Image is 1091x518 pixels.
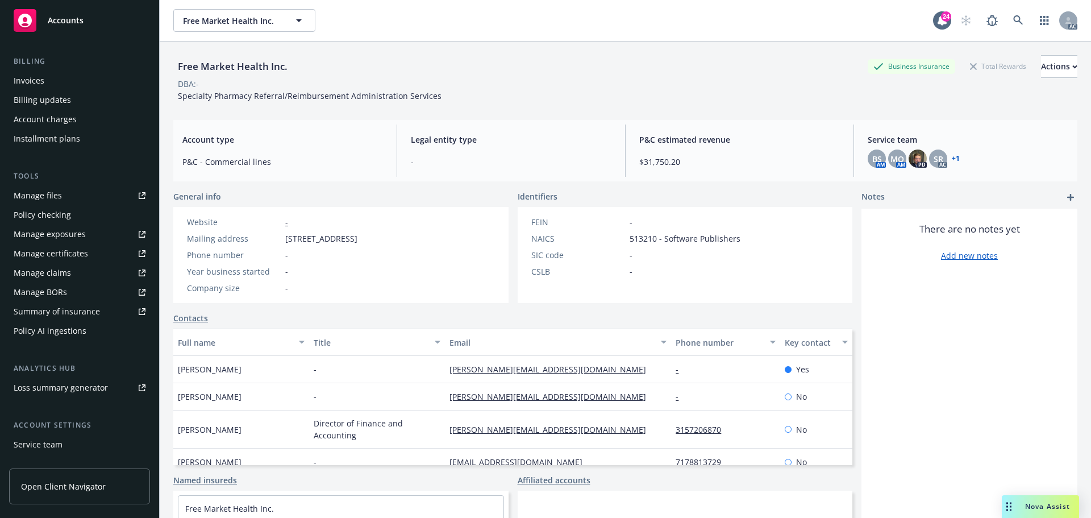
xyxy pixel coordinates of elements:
a: Installment plans [9,130,150,148]
span: - [411,156,611,168]
a: Manage certificates [9,245,150,263]
div: Manage BORs [14,283,67,301]
span: Identifiers [518,190,557,202]
a: add [1064,190,1077,204]
a: Manage files [9,187,150,205]
div: Manage claims [14,264,71,282]
span: SR [934,153,943,165]
span: [STREET_ADDRESS] [285,233,357,245]
div: Free Market Health Inc. [173,59,292,74]
a: Manage claims [9,264,150,282]
span: - [285,249,288,261]
button: Title [309,329,445,356]
span: - [314,391,317,403]
button: Email [445,329,671,356]
div: Total Rewards [964,59,1032,73]
div: Manage files [14,187,62,205]
span: [PERSON_NAME] [178,456,241,468]
span: P&C - Commercial lines [182,156,383,168]
span: General info [173,190,221,202]
a: +1 [952,155,960,162]
a: Policy AI ingestions [9,322,150,340]
button: Free Market Health Inc. [173,9,315,32]
div: Website [187,216,281,228]
a: Account charges [9,110,150,129]
span: BS [872,153,882,165]
span: Nova Assist [1025,502,1070,511]
div: NAICS [531,233,625,245]
div: Phone number [676,337,763,349]
a: Contacts [173,312,208,324]
span: - [314,363,317,375]
div: FEIN [531,216,625,228]
a: Sales relationships [9,455,150,473]
div: Analytics hub [9,363,150,374]
span: Director of Finance and Accounting [314,417,440,441]
a: Add new notes [941,250,998,262]
span: - [630,249,632,261]
a: Summary of insurance [9,302,150,321]
a: - [676,364,688,375]
div: Manage exposures [14,225,86,243]
span: Specialty Pharmacy Referral/Reimbursement Administration Services [178,90,442,101]
div: Billing [9,56,150,67]
div: Title [314,337,428,349]
a: Start snowing [955,9,977,32]
span: - [314,456,317,468]
button: Nova Assist [1002,495,1079,518]
button: Key contact [780,329,852,356]
div: Account settings [9,420,150,431]
a: Report a Bug [981,9,1003,32]
span: - [630,266,632,277]
span: MQ [890,153,904,165]
div: Actions [1041,56,1077,77]
span: Notes [861,190,885,204]
a: Loss summary generator [9,379,150,397]
span: P&C estimated revenue [639,134,840,146]
img: photo [909,150,927,168]
span: There are no notes yet [919,222,1020,236]
div: 24 [941,11,951,22]
span: No [796,424,807,436]
div: Phone number [187,249,281,261]
div: Mailing address [187,233,281,245]
div: Sales relationships [14,455,86,473]
div: Installment plans [14,130,80,148]
a: Free Market Health Inc. [185,503,274,514]
div: DBA: - [178,78,199,90]
span: Accounts [48,16,84,25]
a: - [285,217,288,227]
a: Policy checking [9,206,150,224]
div: Loss summary generator [14,379,108,397]
span: 513210 - Software Publishers [630,233,740,245]
span: $31,750.20 [639,156,840,168]
span: Account type [182,134,383,146]
span: - [285,282,288,294]
a: Accounts [9,5,150,36]
a: [EMAIL_ADDRESS][DOMAIN_NAME] [449,457,592,467]
div: CSLB [531,266,625,277]
span: - [285,266,288,277]
span: [PERSON_NAME] [178,391,241,403]
a: [PERSON_NAME][EMAIL_ADDRESS][DOMAIN_NAME] [449,391,655,402]
div: Drag to move [1002,495,1016,518]
span: Free Market Health Inc. [183,15,281,27]
div: Key contact [785,337,835,349]
div: Account charges [14,110,77,129]
a: Switch app [1033,9,1056,32]
a: [PERSON_NAME][EMAIL_ADDRESS][DOMAIN_NAME] [449,364,655,375]
div: Tools [9,171,150,182]
div: Policy AI ingestions [14,322,86,340]
span: Service team [868,134,1068,146]
span: Manage exposures [9,225,150,243]
a: Billing updates [9,91,150,109]
span: [PERSON_NAME] [178,424,241,436]
a: 7178813729 [676,457,730,467]
span: Yes [796,363,809,375]
a: Invoices [9,72,150,90]
a: Service team [9,436,150,454]
div: Company size [187,282,281,294]
div: Manage certificates [14,245,88,263]
div: Policy checking [14,206,71,224]
div: Summary of insurance [14,302,100,321]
